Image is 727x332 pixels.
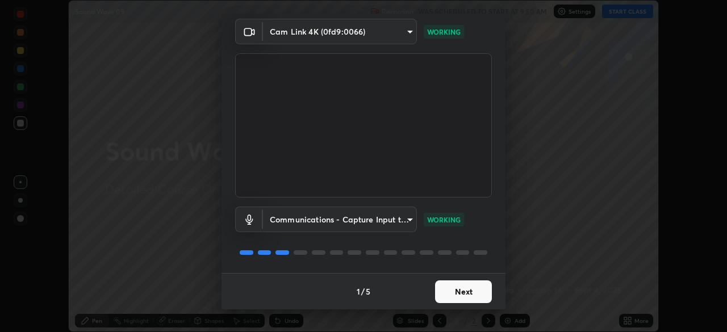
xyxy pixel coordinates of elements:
p: WORKING [427,27,461,37]
div: Cam Link 4K (0fd9:0066) [263,19,417,44]
p: WORKING [427,215,461,225]
div: Cam Link 4K (0fd9:0066) [263,207,417,232]
h4: 1 [357,285,360,297]
h4: 5 [366,285,370,297]
h4: / [361,285,365,297]
button: Next [435,280,492,303]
